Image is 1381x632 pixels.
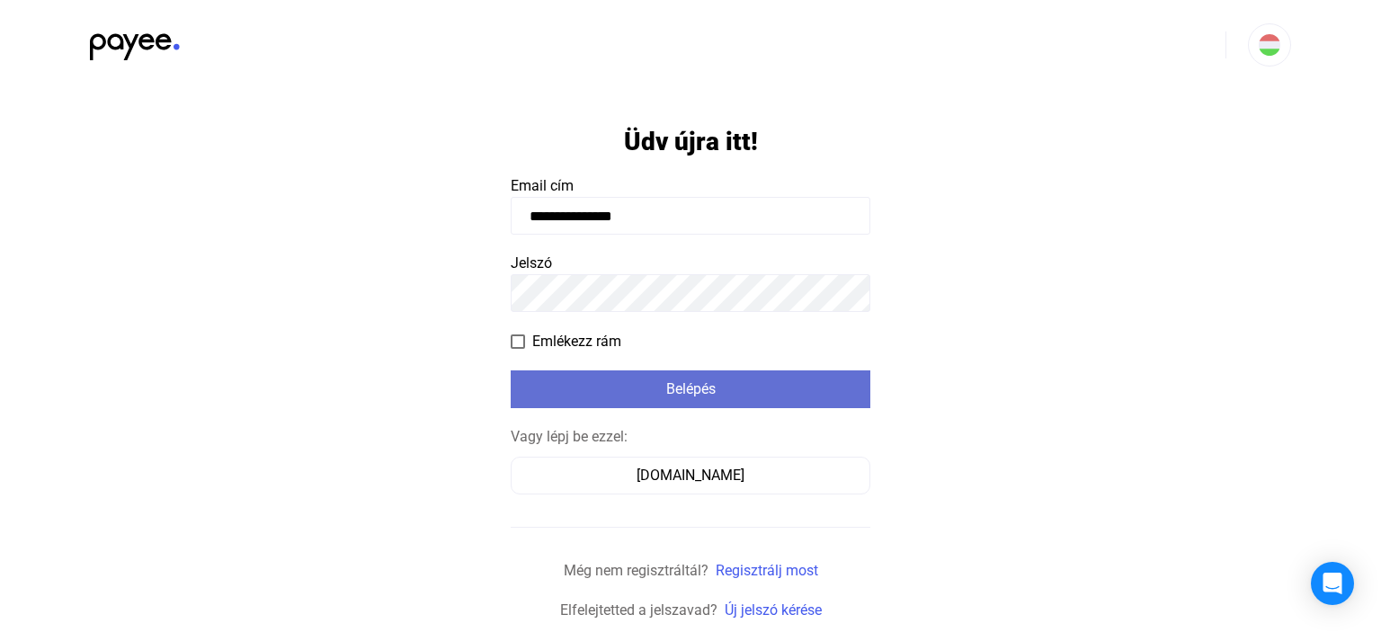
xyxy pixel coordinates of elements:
button: [DOMAIN_NAME] [511,457,870,494]
span: Jelszó [511,254,552,271]
button: HU [1248,23,1291,67]
h1: Üdv újra itt! [624,126,758,157]
div: Belépés [516,378,865,400]
span: Még nem regisztráltál? [564,562,708,579]
img: HU [1259,34,1280,56]
div: Open Intercom Messenger [1311,562,1354,605]
img: black-payee-blue-dot.svg [90,23,180,60]
a: Új jelszó kérése [725,601,822,619]
span: Email cím [511,177,574,194]
a: [DOMAIN_NAME] [511,467,870,484]
button: Belépés [511,370,870,408]
div: Vagy lépj be ezzel: [511,426,870,448]
a: Regisztrálj most [716,562,818,579]
div: [DOMAIN_NAME] [517,465,864,486]
span: Elfelejtetted a jelszavad? [560,601,717,619]
span: Emlékezz rám [532,331,621,352]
